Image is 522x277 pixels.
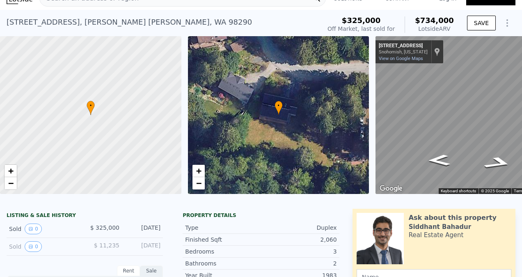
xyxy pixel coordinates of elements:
[87,101,95,115] div: •
[467,16,496,30] button: SAVE
[379,43,428,49] div: [STREET_ADDRESS]
[8,178,14,188] span: −
[275,102,283,109] span: •
[379,56,423,61] a: View on Google Maps
[7,16,252,28] div: [STREET_ADDRESS] , [PERSON_NAME] [PERSON_NAME] , WA 98290
[409,213,497,223] div: Ask about this property
[261,235,337,244] div: 2,060
[7,212,163,220] div: LISTING & SALE HISTORY
[94,242,119,249] span: $ 11,235
[261,247,337,256] div: 3
[415,16,454,25] span: $734,000
[196,178,201,188] span: −
[8,166,14,176] span: +
[378,183,405,194] a: Open this area in Google Maps (opens a new window)
[499,15,515,31] button: Show Options
[126,241,160,252] div: [DATE]
[185,235,261,244] div: Finished Sqft
[261,224,337,232] div: Duplex
[441,188,476,194] button: Keyboard shortcuts
[9,241,78,252] div: Sold
[5,165,17,177] a: Zoom in
[5,177,17,189] a: Zoom out
[434,47,440,56] a: Show location on map
[185,247,261,256] div: Bedrooms
[261,259,337,268] div: 2
[185,224,261,232] div: Type
[117,265,140,276] div: Rent
[87,102,95,109] span: •
[90,224,119,231] span: $ 325,000
[196,166,201,176] span: +
[192,177,205,189] a: Zoom out
[25,241,42,252] button: View historical data
[185,259,261,268] div: Bathrooms
[409,223,471,231] div: Siddhant Bahadur
[379,49,428,55] div: Snohomish, [US_STATE]
[275,101,283,115] div: •
[378,183,405,194] img: Google
[183,212,339,219] div: Property details
[327,25,395,33] div: Off Market, last sold for
[418,152,459,169] path: Go East, 71st Pl SE
[192,165,205,177] a: Zoom in
[126,224,160,234] div: [DATE]
[481,189,509,193] span: © 2025 Google
[25,224,42,234] button: View historical data
[415,25,454,33] div: Lotside ARV
[9,224,78,234] div: Sold
[342,16,381,25] span: $325,000
[140,265,163,276] div: Sale
[409,231,464,239] div: Real Estate Agent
